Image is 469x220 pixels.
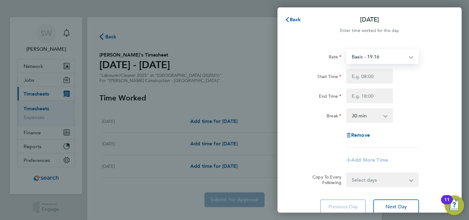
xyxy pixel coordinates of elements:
label: Start Time [317,74,341,81]
span: Remove [351,132,370,138]
div: 11 [444,200,450,208]
button: Back [279,14,307,26]
div: Enter time worked for this day. [277,27,462,34]
button: Open Resource Center, 11 new notifications [444,195,464,215]
span: Next Day [386,204,407,210]
label: End Time [319,93,341,101]
span: Back [290,17,301,22]
label: Break [327,113,341,120]
label: Rate [329,54,341,61]
button: Next Day [373,199,419,214]
input: E.g. 08:00 [346,69,393,84]
label: Copy To Every Following [308,174,341,185]
p: [DATE] [360,15,379,24]
input: E.g. 18:00 [346,88,393,103]
button: Remove [346,133,370,138]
